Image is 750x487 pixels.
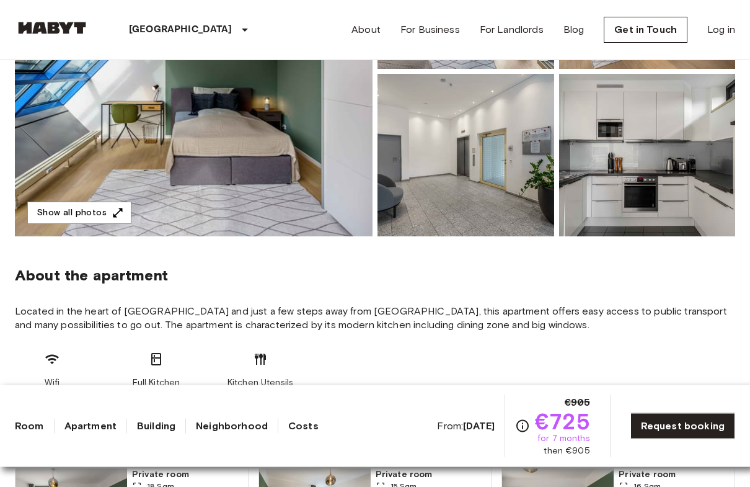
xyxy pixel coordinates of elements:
span: for 7 months [537,432,590,445]
a: Neighborhood [196,419,268,434]
span: From: [437,419,495,433]
a: Blog [563,22,585,37]
span: €725 [535,410,590,432]
span: then €905 [544,445,589,457]
a: Request booking [630,413,735,439]
a: Building [137,419,175,434]
a: For Landlords [480,22,544,37]
span: Full Kitchen [133,377,180,390]
span: €905 [565,395,590,410]
svg: Check cost overview for full price breakdown. Please note that discounts apply to new joiners onl... [515,419,530,434]
a: Get in Touch [604,17,687,43]
a: Room [15,419,44,434]
b: [DATE] [463,420,495,432]
img: Picture of unit DE-01-010-002-01HF [377,74,554,237]
img: Picture of unit DE-01-010-002-01HF [559,74,736,237]
a: Log in [707,22,735,37]
a: For Business [400,22,460,37]
p: [GEOGRAPHIC_DATA] [129,22,232,37]
button: Show all photos [27,202,131,225]
span: Kitchen Utensils [227,377,293,390]
img: Habyt [15,22,89,34]
span: Private room [619,469,730,481]
span: Private room [376,469,487,481]
span: About the apartment [15,267,168,285]
a: About [351,22,381,37]
a: Apartment [64,419,117,434]
span: Wifi [45,377,60,390]
a: Costs [288,419,319,434]
span: Private room [132,469,243,481]
span: Located in the heart of [GEOGRAPHIC_DATA] and just a few steps away from [GEOGRAPHIC_DATA], this ... [15,305,735,333]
